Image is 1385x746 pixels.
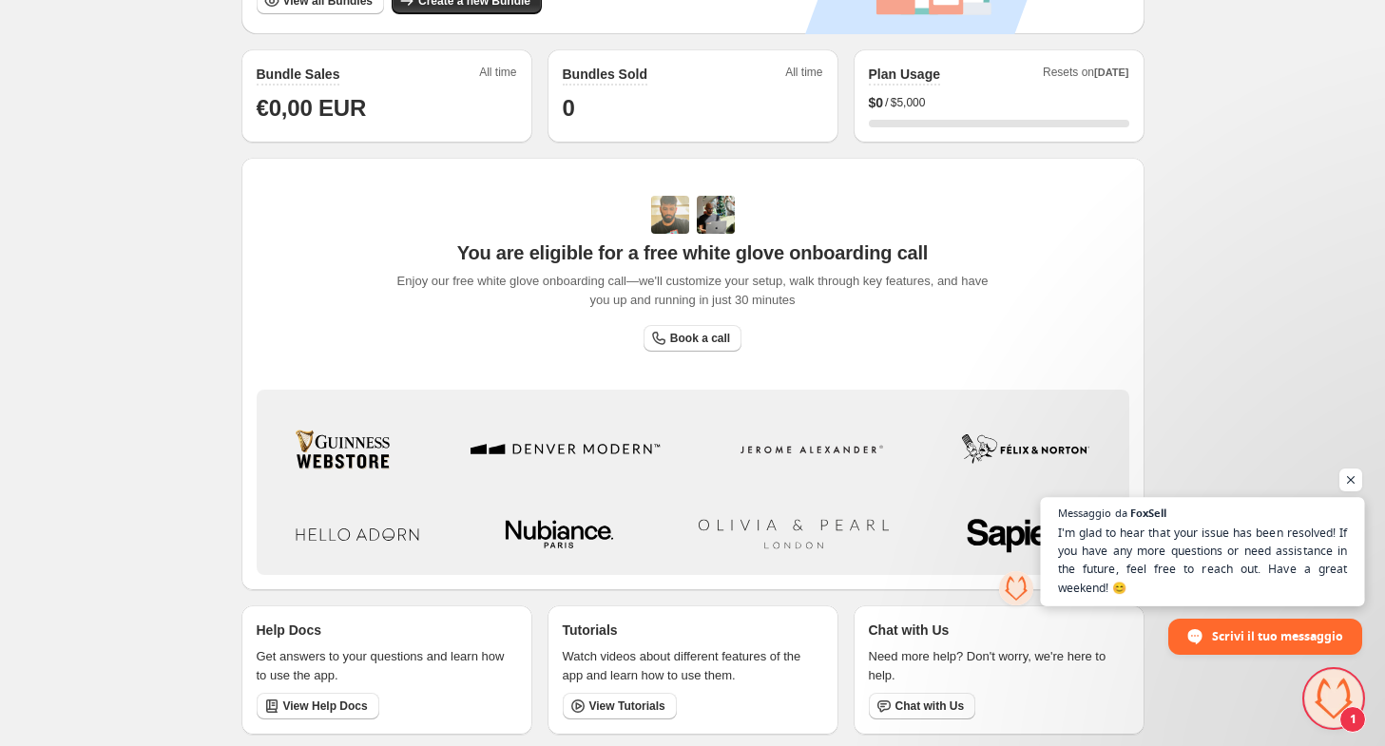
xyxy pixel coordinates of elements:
p: Chat with Us [869,621,950,640]
div: Aprire la chat [1305,670,1362,727]
h1: 0 [563,93,823,124]
p: Help Docs [257,621,321,640]
h2: Plan Usage [869,65,940,84]
span: [DATE] [1094,67,1128,78]
span: Messaggio da [1058,507,1127,518]
span: View Tutorials [589,698,665,714]
h1: €0,00 EUR [257,93,517,124]
span: Resets on [1043,65,1129,86]
p: Get answers to your questions and learn how to use the app. [257,647,517,685]
span: $ 0 [869,93,884,112]
span: FoxSell [1130,507,1167,518]
span: All time [479,65,516,86]
span: Scrivi il tuo messaggio [1212,620,1343,653]
h2: Bundles Sold [563,65,647,84]
a: View Help Docs [257,693,379,719]
span: 1 [1339,706,1366,733]
img: Prakhar [697,196,735,234]
span: I'm glad to hear that your issue has been resolved! If you have any more questions or need assist... [1058,524,1348,597]
span: All time [785,65,822,86]
span: Enjoy our free white glove onboarding call—we'll customize your setup, walk through key features,... [387,272,998,310]
p: Watch videos about different features of the app and learn how to use them. [563,647,823,685]
span: View Help Docs [283,698,368,714]
span: Chat with Us [895,698,965,714]
p: Tutorials [563,621,618,640]
a: View Tutorials [563,693,677,719]
div: / [869,93,1129,112]
span: You are eligible for a free white glove onboarding call [457,241,928,264]
a: Book a call [644,325,741,352]
h2: Bundle Sales [257,65,340,84]
button: Chat with Us [869,693,976,719]
span: Book a call [670,331,730,346]
p: Need more help? Don't worry, we're here to help. [869,647,1129,685]
img: Adi [651,196,689,234]
span: $5,000 [891,95,926,110]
